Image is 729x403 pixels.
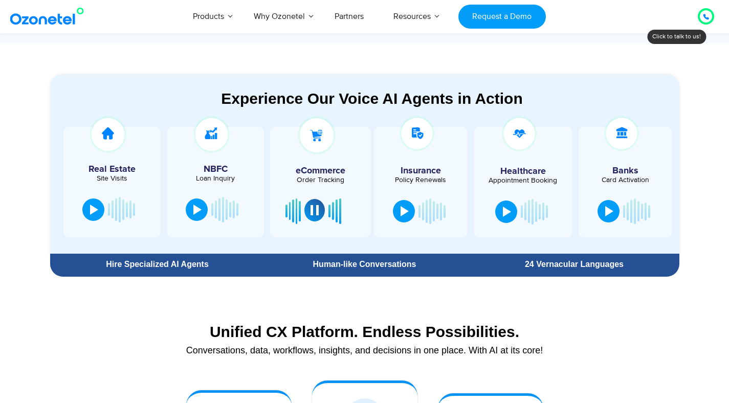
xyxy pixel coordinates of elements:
[474,260,674,268] div: 24 Vernacular Languages
[458,5,546,29] a: Request a Demo
[172,165,259,174] h5: NBFC
[69,175,156,182] div: Site Visits
[172,175,259,182] div: Loan Inquiry
[275,166,365,175] h5: eCommerce
[55,260,260,268] div: Hire Specialized AI Agents
[60,89,684,107] div: Experience Our Voice AI Agents in Action
[275,176,365,184] div: Order Tracking
[55,323,674,341] div: Unified CX Platform. Endless Possibilities.
[55,346,674,355] div: Conversations, data, workflows, insights, and decisions in one place. With AI at its core!
[379,176,462,184] div: Policy Renewals
[481,177,565,184] div: Appointment Booking
[264,260,464,268] div: Human-like Conversations
[584,166,667,175] h5: Banks
[584,176,667,184] div: Card Activation
[69,165,156,174] h5: Real Estate
[379,166,462,175] h5: Insurance
[481,167,565,176] h5: Healthcare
